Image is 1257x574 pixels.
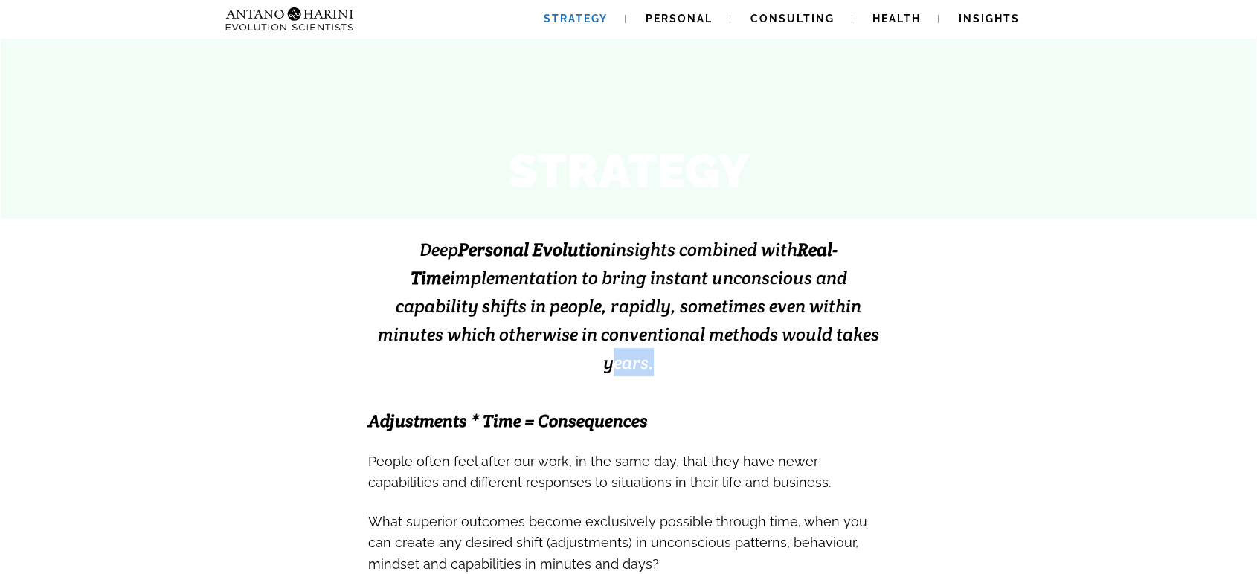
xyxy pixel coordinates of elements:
[750,13,835,25] span: Consulting
[378,238,879,374] span: Deep insights combined with implementation to bring instant unconscious and capability shifts in ...
[368,454,831,490] span: People often feel after our work, in the same day, that they have newer capabilities and differen...
[959,13,1020,25] span: Insights
[646,13,713,25] span: Personal
[368,410,648,432] span: Adjustments * Time = Consequences
[508,143,750,199] strong: STRATEGY
[368,514,867,571] span: What superior outcomes become exclusively possible through time, when you can create any desired ...
[872,13,921,25] span: Health
[544,13,608,25] span: Strategy
[458,238,611,261] strong: Personal Evolution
